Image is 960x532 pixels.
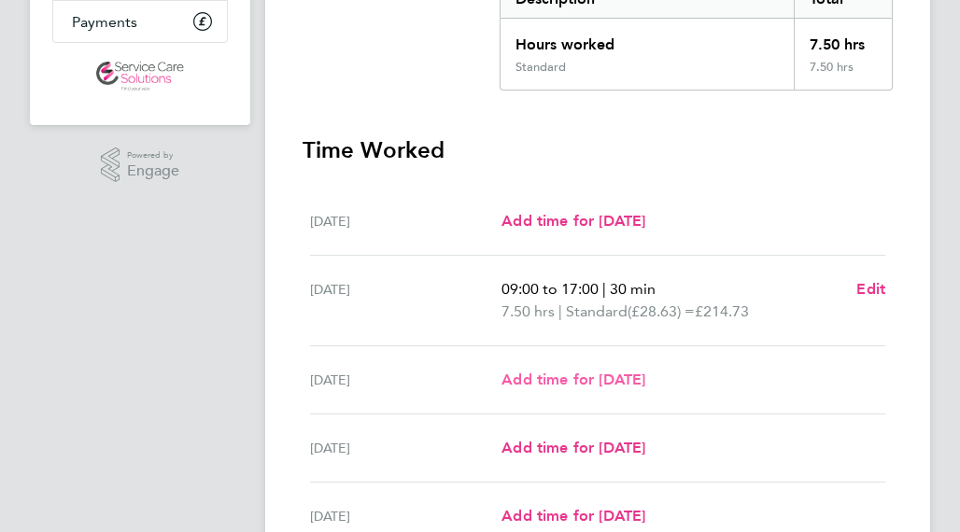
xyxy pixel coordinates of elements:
span: 30 min [610,280,656,298]
a: Add time for [DATE] [501,210,645,232]
a: Payments [53,1,227,42]
span: 7.50 hrs [501,302,555,320]
span: | [602,280,606,298]
a: Add time for [DATE] [501,369,645,391]
a: Go to home page [52,62,228,91]
span: (£28.63) = [628,302,695,320]
span: £214.73 [695,302,749,320]
span: Add time for [DATE] [501,439,645,456]
img: servicecare-logo-retina.png [96,62,184,91]
a: Edit [856,278,885,301]
span: Standard [566,301,628,323]
div: [DATE] [310,437,501,459]
span: | [558,302,562,320]
h3: Time Worked [303,135,893,165]
div: [DATE] [310,505,501,527]
div: 7.50 hrs [794,19,892,60]
a: Add time for [DATE] [501,437,645,459]
div: Standard [515,60,566,75]
span: Engage [127,163,179,179]
a: Powered byEngage [101,147,180,183]
span: Payments [72,13,137,31]
span: 09:00 to 17:00 [501,280,599,298]
div: [DATE] [310,278,501,323]
div: 7.50 hrs [794,60,892,90]
span: Add time for [DATE] [501,212,645,230]
span: Powered by [127,147,179,163]
div: [DATE] [310,210,501,232]
div: [DATE] [310,369,501,391]
span: Add time for [DATE] [501,507,645,525]
span: Add time for [DATE] [501,371,645,388]
a: Add time for [DATE] [501,505,645,527]
span: Edit [856,280,885,298]
div: Hours worked [501,19,795,60]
